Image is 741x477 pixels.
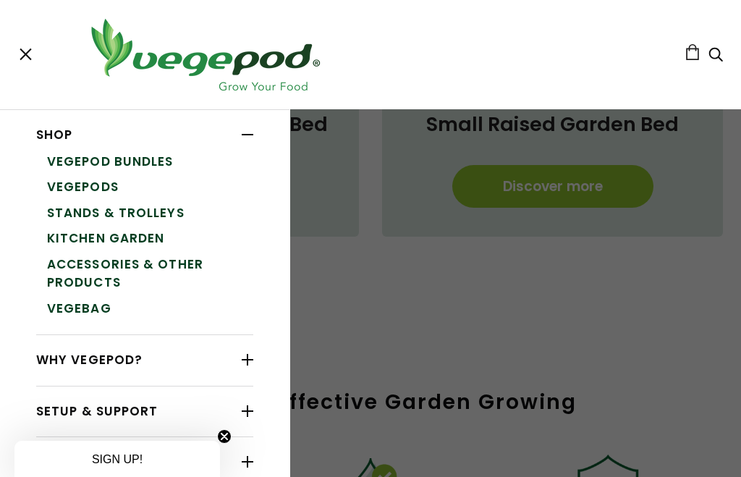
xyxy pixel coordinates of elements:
[217,429,232,444] button: Close teaser
[47,252,253,296] a: Accessories & Other Products
[36,398,253,426] a: Setup & Support
[78,14,331,95] img: Vegepod
[36,122,253,149] a: Shop
[47,226,253,252] a: Kitchen Garden
[36,449,253,476] a: Explore
[708,48,723,64] a: Search
[14,441,220,477] div: SIGN UP!Close teaser
[36,347,253,374] a: Why Vegepod?
[47,200,253,227] a: Stands & Trolleys
[47,149,253,175] a: Vegepod Bundles
[47,296,253,322] a: VegeBag
[47,174,253,200] a: Vegepods
[92,453,143,465] span: SIGN UP!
